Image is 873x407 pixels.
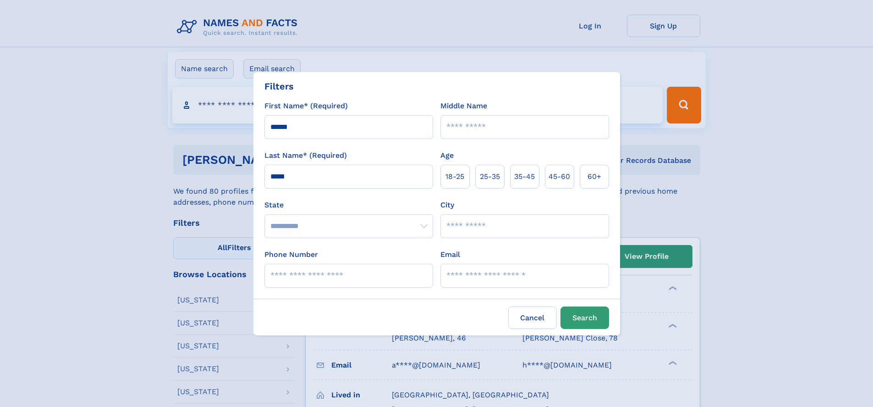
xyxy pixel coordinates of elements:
label: First Name* (Required) [264,100,348,112]
span: 35‑45 [514,171,535,182]
span: 60+ [587,171,601,182]
div: Filters [264,79,294,93]
label: Last Name* (Required) [264,150,347,161]
label: Cancel [508,307,557,329]
label: Middle Name [440,100,487,112]
label: City [440,200,454,211]
label: State [264,200,433,211]
span: 45‑60 [549,171,570,182]
label: Email [440,249,460,260]
span: 25‑35 [480,171,500,182]
span: 18‑25 [445,171,464,182]
label: Phone Number [264,249,318,260]
button: Search [560,307,609,329]
label: Age [440,150,454,161]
